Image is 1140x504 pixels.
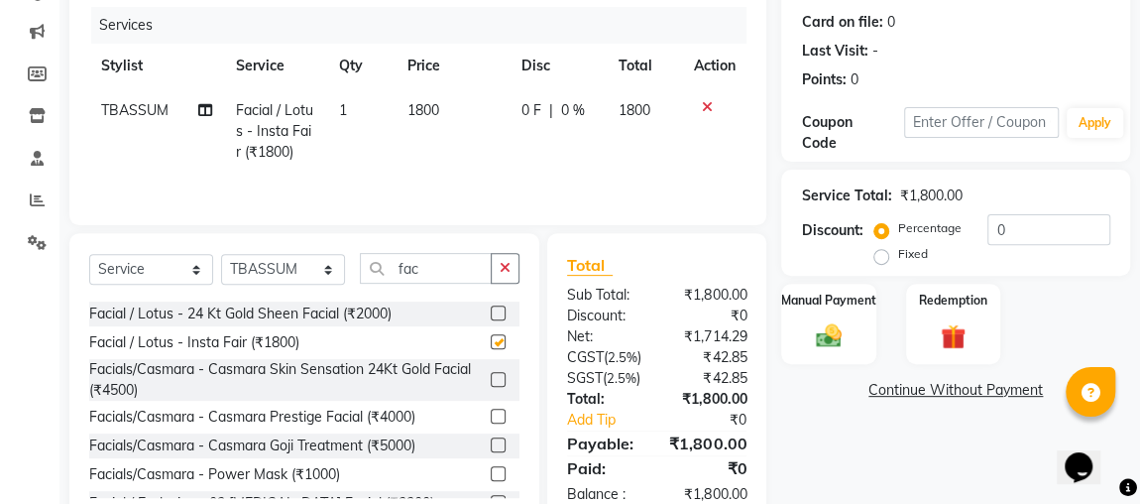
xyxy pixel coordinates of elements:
span: 2.5% [607,370,636,386]
div: Sub Total: [552,285,657,306]
span: 1800 [407,101,439,119]
a: Add Tip [552,410,674,431]
div: Facial / Lotus - 24 Kt Gold Sheen Facial (₹2000) [89,304,392,324]
div: Facial / Lotus - Insta Fair (₹1800) [89,332,299,353]
th: Stylist [89,44,224,88]
span: 1800 [619,101,650,119]
span: TBASSUM [101,101,169,119]
span: | [549,100,553,121]
div: Facials/Casmara - Casmara Goji Treatment (₹5000) [89,436,415,456]
span: SGST [567,369,603,387]
div: 0 [850,69,857,90]
button: Apply [1067,108,1123,138]
div: ₹0 [674,410,761,431]
span: Facial / Lotus - Insta Fair (₹1800) [236,101,313,161]
div: ₹42.85 [657,347,762,368]
label: Redemption [919,292,987,310]
span: 1 [339,101,347,119]
label: Fixed [897,245,927,263]
div: Coupon Code [801,112,904,154]
div: Total: [552,389,657,410]
span: Total [567,255,613,276]
div: ₹0 [657,456,762,480]
div: ₹42.85 [657,368,762,389]
div: Last Visit: [801,41,867,62]
div: ₹1,800.00 [654,432,761,455]
span: 0 % [561,100,585,121]
div: Net: [552,326,657,347]
div: ₹1,714.29 [657,326,762,347]
div: Discount: [552,306,657,326]
div: 0 [886,12,894,33]
div: ₹0 [657,306,762,326]
span: 2.5% [608,349,637,365]
div: Facials/Casmara - Power Mask (₹1000) [89,464,340,485]
th: Service [224,44,327,88]
th: Disc [510,44,608,88]
label: Manual Payment [781,292,876,310]
span: CGST [567,348,604,366]
div: ₹1,800.00 [657,389,762,410]
div: Services [91,7,761,44]
div: ₹1,800.00 [657,285,762,306]
th: Total [607,44,681,88]
span: 0 F [521,100,541,121]
div: ( ) [552,368,657,389]
a: Continue Without Payment [785,380,1126,401]
div: ₹1,800.00 [899,186,962,206]
th: Qty [327,44,396,88]
div: Card on file: [801,12,882,33]
div: Discount: [801,220,862,241]
div: Service Total: [801,186,891,206]
div: Facials/Casmara - Casmara Skin Sensation 24Kt Gold Facial (₹4500) [89,359,483,401]
div: Paid: [552,456,657,480]
div: ( ) [552,347,657,368]
div: Points: [801,69,846,90]
div: Payable: [552,432,654,455]
div: - [871,41,877,62]
div: Facials/Casmara - Casmara Prestige Facial (₹4000) [89,407,415,428]
label: Percentage [897,219,961,237]
img: _cash.svg [808,321,850,350]
input: Search or Scan [360,253,492,284]
th: Action [681,44,746,88]
img: _gift.svg [933,321,974,353]
th: Price [396,44,510,88]
iframe: chat widget [1057,425,1120,484]
input: Enter Offer / Coupon Code [904,107,1059,138]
